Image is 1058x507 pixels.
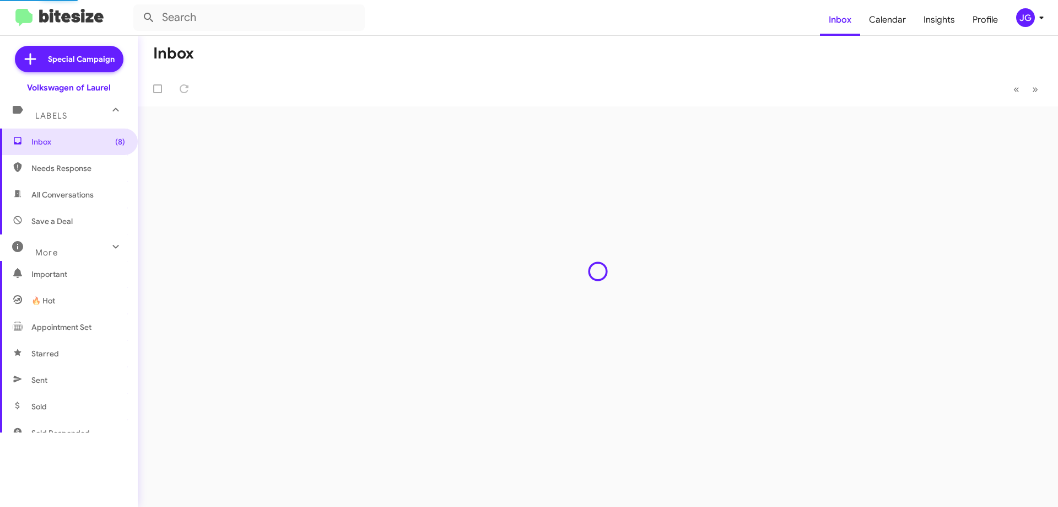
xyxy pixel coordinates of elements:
[964,4,1007,36] a: Profile
[15,46,123,72] a: Special Campaign
[31,163,125,174] span: Needs Response
[31,269,125,280] span: Important
[31,136,125,147] span: Inbox
[31,401,47,412] span: Sold
[1013,82,1019,96] span: «
[31,322,91,333] span: Appointment Set
[1016,8,1035,27] div: JG
[31,375,47,386] span: Sent
[31,189,94,200] span: All Conversations
[35,111,67,121] span: Labels
[860,4,915,36] a: Calendar
[915,4,964,36] a: Insights
[35,248,58,258] span: More
[31,348,59,359] span: Starred
[1007,78,1026,100] button: Previous
[31,428,90,439] span: Sold Responded
[27,82,111,93] div: Volkswagen of Laurel
[1007,78,1045,100] nav: Page navigation example
[1032,82,1038,96] span: »
[31,216,73,227] span: Save a Deal
[153,45,194,62] h1: Inbox
[1025,78,1045,100] button: Next
[115,136,125,147] span: (8)
[820,4,860,36] a: Inbox
[1007,8,1046,27] button: JG
[133,4,365,31] input: Search
[48,54,115,65] span: Special Campaign
[31,295,55,306] span: 🔥 Hot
